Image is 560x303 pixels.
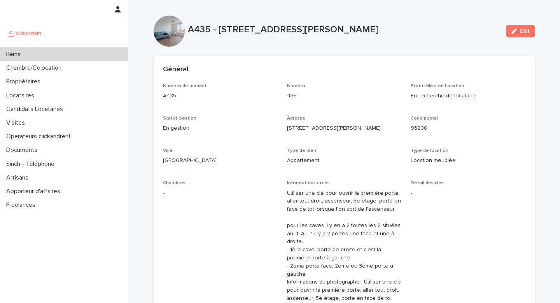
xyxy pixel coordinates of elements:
span: Type de location [411,148,448,153]
p: En gestion [163,124,278,132]
p: A435 [163,92,278,100]
span: Chambres [163,181,185,185]
p: 435 [287,92,402,100]
p: 93200 [411,124,525,132]
span: Détail des clés [411,181,444,185]
p: Chambre/Colocation [3,64,68,72]
span: Code postal [411,116,438,121]
p: Apporteur d'affaires [3,188,66,195]
span: Adresse [287,116,305,121]
span: Type de bien [287,148,316,153]
p: Biens [3,51,27,58]
p: Appartement [287,157,402,165]
p: Visites [3,119,31,127]
p: En recherche de locataire [411,92,525,100]
span: Statut Mise en Location [411,84,464,88]
p: Location meublée [411,157,525,165]
h2: Général [163,65,188,74]
p: [GEOGRAPHIC_DATA] [163,157,278,165]
p: Propriétaires [3,78,47,85]
p: Documents [3,146,44,154]
p: - [163,189,278,197]
p: [STREET_ADDRESS][PERSON_NAME] [287,124,402,132]
span: Statut Gestion [163,116,196,121]
p: Sinch - Téléphone [3,160,61,168]
span: Numéro [287,84,305,88]
span: Ville [163,148,173,153]
span: Informations accès [287,181,330,185]
button: Edit [506,25,535,37]
p: Operateurs clickandrent [3,133,77,140]
p: Locataires [3,92,40,99]
p: Artisans [3,174,35,181]
p: A435 - [STREET_ADDRESS][PERSON_NAME] [188,24,500,35]
span: Edit [520,28,530,34]
img: UCB0brd3T0yccxBKYDjQ [6,25,44,41]
span: Numéro de mandat [163,84,206,88]
p: Freelances [3,201,42,209]
p: - [411,189,525,197]
p: Candidats Locataires [3,106,69,113]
